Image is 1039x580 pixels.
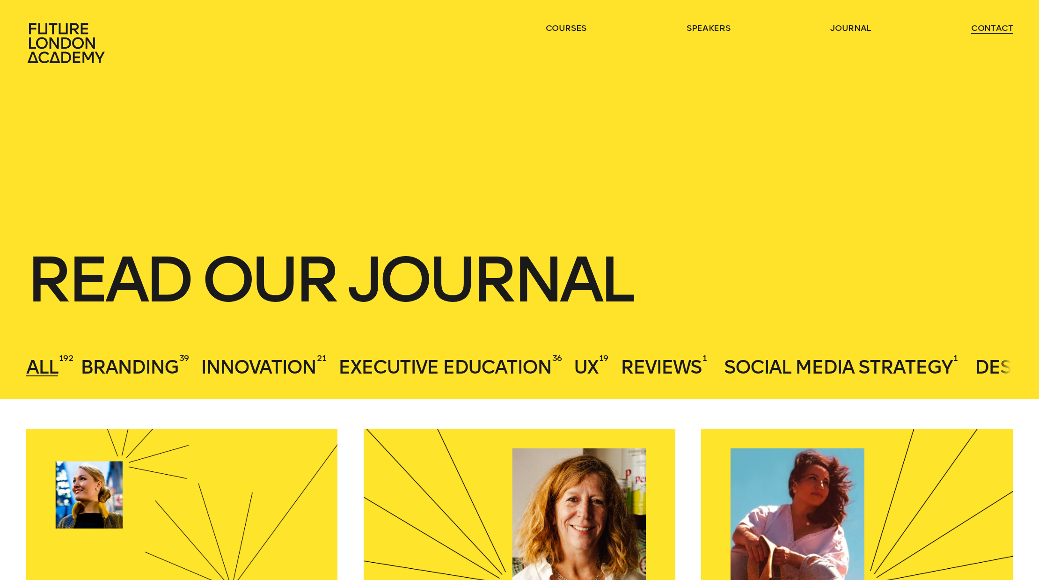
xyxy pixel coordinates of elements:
a: contact [971,22,1013,34]
span: UX [574,356,598,378]
sup: 19 [599,352,608,364]
h1: Read our journal [26,249,1013,311]
span: Branding [80,356,178,378]
sup: 21 [317,352,327,364]
span: Executive Education [338,356,551,378]
sup: 1 [702,352,707,364]
span: Reviews [621,356,702,378]
sup: 192 [59,352,74,364]
span: Innovation [201,356,316,378]
a: speakers [687,22,730,34]
a: courses [546,22,587,34]
a: journal [830,22,871,34]
span: Social Media Strategy [724,356,952,378]
sup: 39 [179,352,189,364]
span: All [26,356,58,378]
sup: 1 [953,352,958,364]
sup: 36 [552,352,562,364]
